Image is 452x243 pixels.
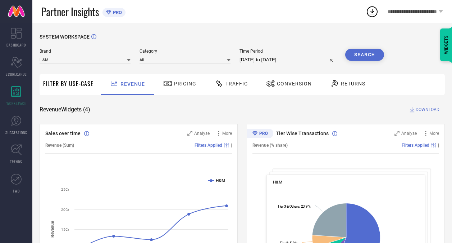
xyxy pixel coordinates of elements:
[438,143,439,148] span: |
[61,187,69,191] text: 25Cr
[273,180,282,185] span: H&M
[45,143,74,148] span: Revenue (Sum)
[40,106,90,113] span: Revenue Widgets ( 4 )
[111,10,122,15] span: PRO
[231,143,232,148] span: |
[45,131,81,136] span: Sales over time
[225,81,248,87] span: Traffic
[13,188,20,194] span: FWD
[5,130,27,135] span: SUGGESTIONS
[40,49,131,54] span: Brand
[341,81,365,87] span: Returns
[187,131,192,136] svg: Zoom
[216,178,225,183] text: H&M
[6,101,26,106] span: WORKSPACE
[429,131,439,136] span: More
[401,131,417,136] span: Analyse
[402,143,429,148] span: Filters Applied
[6,42,26,48] span: DASHBOARD
[247,129,273,140] div: Premium
[277,81,312,87] span: Conversion
[278,204,311,208] text: : 23.9 %
[416,106,439,113] span: DOWNLOAD
[6,71,27,77] span: SCORECARDS
[276,131,329,136] span: Tier Wise Transactions
[41,4,99,19] span: Partner Insights
[61,208,69,212] text: 20Cr
[140,49,230,54] span: Category
[195,143,222,148] span: Filters Applied
[239,49,336,54] span: Time Period
[194,131,210,136] span: Analyse
[278,204,299,208] tspan: Tier 3 & Others
[174,81,196,87] span: Pricing
[239,56,336,64] input: Select time period
[252,143,288,148] span: Revenue (% share)
[10,159,22,164] span: TRENDS
[366,5,379,18] div: Open download list
[222,131,232,136] span: More
[394,131,400,136] svg: Zoom
[43,79,93,88] span: Filter By Use-Case
[61,227,69,231] text: 15Cr
[50,221,55,238] tspan: Revenue
[345,49,384,61] button: Search
[120,81,145,87] span: Revenue
[40,34,90,40] span: SYSTEM WORKSPACE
